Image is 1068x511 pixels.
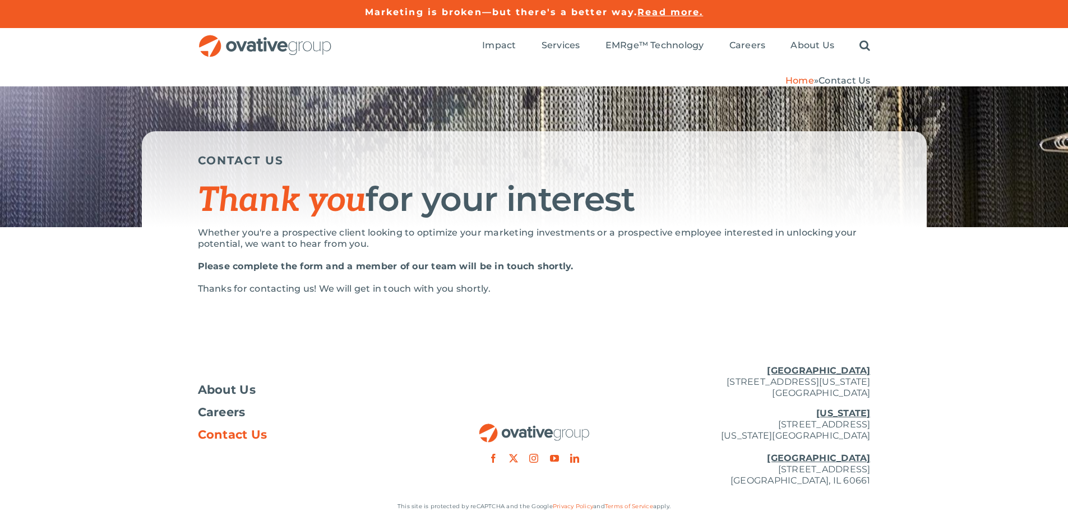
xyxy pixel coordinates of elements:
a: Read more. [637,7,703,17]
a: OG_Full_horizontal_RGB [478,422,590,433]
span: About Us [790,40,834,51]
a: youtube [550,454,559,463]
p: [STREET_ADDRESS][US_STATE] [GEOGRAPHIC_DATA] [646,365,871,399]
u: [GEOGRAPHIC_DATA] [767,365,870,376]
a: Search [859,40,870,52]
span: EMRge™ Technology [605,40,704,51]
a: Terms of Service [605,503,653,510]
a: instagram [529,454,538,463]
a: Services [542,40,580,52]
a: About Us [790,40,834,52]
a: EMRge™ Technology [605,40,704,52]
u: [US_STATE] [816,408,870,418]
nav: Footer Menu [198,384,422,440]
p: [STREET_ADDRESS] [US_STATE][GEOGRAPHIC_DATA] [STREET_ADDRESS] [GEOGRAPHIC_DATA], IL 60661 [646,408,871,486]
span: » [785,75,871,86]
h5: CONTACT US [198,154,871,167]
a: Careers [729,40,766,52]
span: Impact [482,40,516,51]
a: Privacy Policy [553,503,593,510]
span: Contact Us [198,429,267,440]
span: Contact Us [819,75,870,86]
div: Thanks for contacting us! We will get in touch with you shortly. [198,283,871,294]
a: OG_Full_horizontal_RGB [198,34,332,44]
u: [GEOGRAPHIC_DATA] [767,453,870,463]
span: Thank you [198,181,366,221]
strong: Please complete the form and a member of our team will be in touch shortly. [198,261,574,271]
a: Impact [482,40,516,52]
a: Home [785,75,814,86]
a: Contact Us [198,429,422,440]
nav: Menu [482,28,870,64]
span: Careers [198,407,246,418]
a: twitter [509,454,518,463]
a: facebook [489,454,498,463]
a: Marketing is broken—but there's a better way. [365,7,638,17]
a: Careers [198,407,422,418]
a: About Us [198,384,422,395]
span: About Us [198,384,256,395]
p: Whether you're a prospective client looking to optimize your marketing investments or a prospecti... [198,227,871,250]
span: Careers [729,40,766,51]
span: Services [542,40,580,51]
h1: for your interest [198,181,871,219]
a: linkedin [570,454,579,463]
